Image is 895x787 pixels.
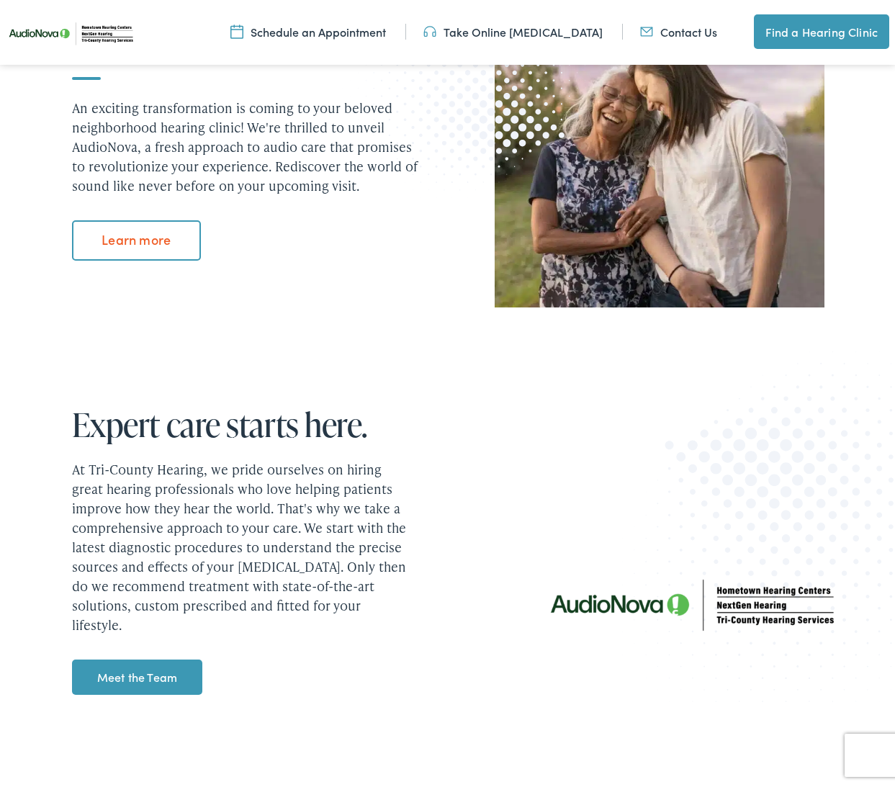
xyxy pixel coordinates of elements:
[640,24,653,40] img: utility icon
[423,24,436,40] img: utility icon
[72,407,160,443] span: Expert
[305,407,367,443] span: here.
[640,24,717,40] a: Contact Us
[72,220,201,261] a: Learn more
[423,24,603,40] a: Take Online [MEDICAL_DATA]
[230,24,243,40] img: utility icon
[72,459,407,634] p: At Tri-County Hearing, we pride ourselves on hiring great hearing professionals who love helping ...
[72,98,418,195] p: An exciting transformation is coming to your beloved neighborhood hearing clinic! We're thrilled ...
[754,14,889,49] a: Find a Hearing Clinic
[230,24,386,40] a: Schedule an Appointment
[166,407,220,443] span: care
[226,407,298,443] span: starts
[72,660,202,696] a: Meet the Team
